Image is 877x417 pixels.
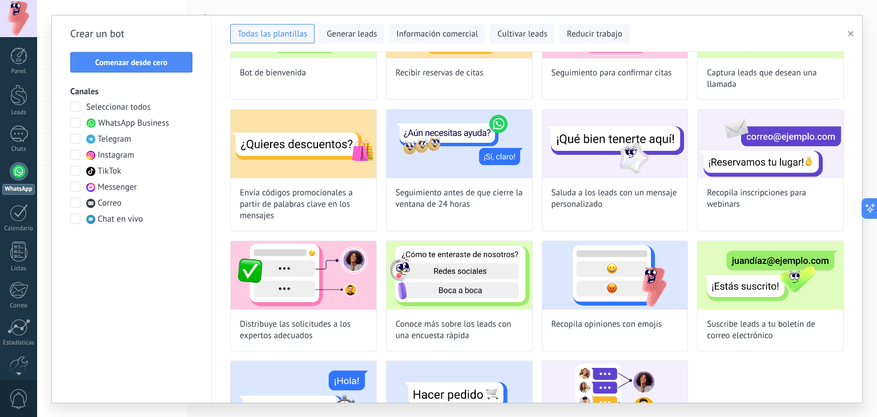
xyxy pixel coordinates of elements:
div: Correo [2,302,35,310]
span: Seguimiento para confirmar citas [552,67,672,79]
div: Listas [2,265,35,272]
span: Captura leads que desean una llamada [707,67,834,90]
img: Conoce más sobre los leads con una encuesta rápida [387,241,532,310]
img: Recopila opiniones con emojis [542,241,688,310]
h3: Canales [70,86,193,97]
span: Chat en vivo [98,214,143,225]
span: Saluda a los leads con un mensaje personalizado [552,187,679,210]
div: Calendario [2,225,35,232]
span: Conoce más sobre los leads con una encuesta rápida [396,319,523,342]
span: WhatsApp Business [98,118,169,129]
span: Envía códigos promocionales a partir de palabras clave en los mensajes [240,187,367,222]
img: Saluda a los leads con un mensaje personalizado [542,110,688,178]
span: Recopila opiniones con emojis [552,319,662,330]
span: Instagram [98,150,134,161]
button: Todas las plantillas [230,24,315,43]
span: Todas las plantillas [238,29,307,40]
div: WhatsApp [2,184,35,195]
span: Bot de bienvenida [240,67,306,79]
span: Telegram [98,134,131,145]
button: Información comercial [389,24,485,43]
span: Cultivar leads [497,29,547,40]
span: Messenger [98,182,137,193]
span: Distribuye las solicitudes a los expertos adecuados [240,319,367,342]
span: Recibir reservas de citas [396,67,484,79]
span: TikTok [98,166,121,177]
img: Distribuye las solicitudes a los expertos adecuados [231,241,376,310]
img: Suscribe leads a tu boletín de correo electrónico [698,241,843,310]
span: Reducir trabajo [567,29,622,40]
button: Reducir trabajo [560,24,630,43]
button: Generar leads [319,24,384,43]
div: Estadísticas [2,339,35,347]
span: Generar leads [327,29,377,40]
button: Comenzar desde cero [70,52,192,73]
img: Envía códigos promocionales a partir de palabras clave en los mensajes [231,110,376,178]
span: Seleccionar todos [86,102,151,113]
span: Información comercial [396,29,478,40]
span: Recopila inscripciones para webinars [707,187,834,210]
div: Chats [2,146,35,153]
div: Leads [2,109,35,117]
h2: Crear un bot [70,25,193,43]
img: Recopila inscripciones para webinars [698,110,843,178]
button: Cultivar leads [490,24,554,43]
span: Suscribe leads a tu boletín de correo electrónico [707,319,834,342]
span: Seguimiento antes de que cierre la ventana de 24 horas [396,187,523,210]
span: Comenzar desde cero [95,58,168,66]
img: Seguimiento antes de que cierre la ventana de 24 horas [387,110,532,178]
div: Panel [2,68,35,75]
span: Correo [98,198,122,209]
